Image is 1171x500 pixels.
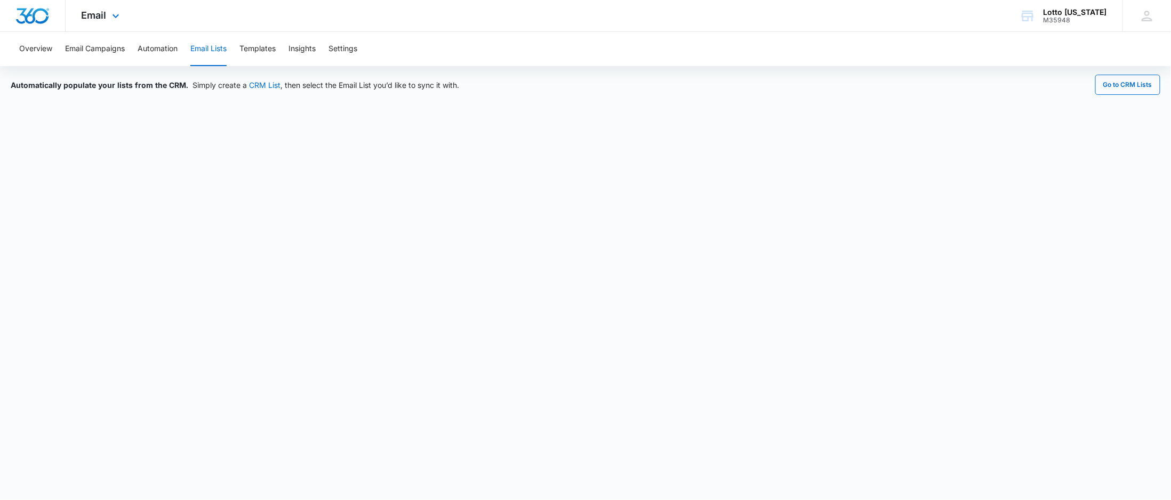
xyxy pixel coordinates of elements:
[1044,8,1107,17] div: account name
[11,79,459,91] div: Simply create a , then select the Email List you’d like to sync it with.
[288,32,316,66] button: Insights
[190,32,227,66] button: Email Lists
[65,32,125,66] button: Email Campaigns
[82,10,107,21] span: Email
[249,80,280,90] a: CRM List
[239,32,276,66] button: Templates
[11,80,188,90] span: Automatically populate your lists from the CRM.
[328,32,357,66] button: Settings
[138,32,178,66] button: Automation
[1095,75,1160,95] button: Go to CRM Lists
[1044,17,1107,24] div: account id
[19,32,52,66] button: Overview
